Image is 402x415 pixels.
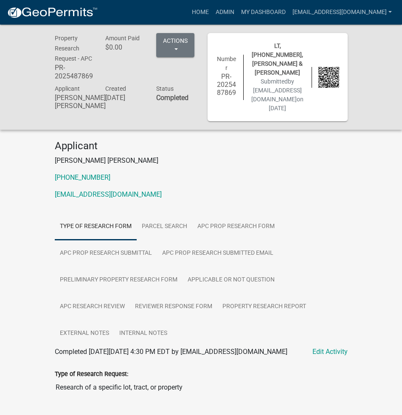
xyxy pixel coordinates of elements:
[55,35,92,62] span: Property Research Request - APC
[318,67,339,88] img: QR code
[55,371,128,377] label: Type of Research Request:
[217,293,311,320] a: Property Research Report
[156,33,194,57] button: Actions
[251,78,304,111] span: Submitted on [DATE]
[252,42,303,76] span: LT, [PHONE_NUMBER], [PERSON_NAME] & [PERSON_NAME]
[217,56,236,71] span: Number
[105,94,143,102] h6: [DATE]
[238,4,289,20] a: My Dashboard
[55,240,157,267] a: APC Prop Research Submittal
[55,140,348,152] h4: Applicant
[312,347,348,357] a: Edit Activity
[55,85,80,92] span: Applicant
[156,85,174,92] span: Status
[156,94,188,102] strong: Completed
[55,64,93,80] h6: PR-2025487869
[105,85,126,92] span: Created
[55,293,130,320] a: APC Research Review
[251,78,302,103] span: by [EMAIL_ADDRESS][DOMAIN_NAME]
[183,267,280,294] a: Applicable or not Question
[130,293,217,320] a: Reviewer Response Form
[105,35,140,42] span: Amount Paid
[55,267,183,294] a: Preliminary Property Research Form
[55,94,93,110] h6: [PERSON_NAME] [PERSON_NAME]
[137,213,192,240] a: Parcel search
[192,213,280,240] a: APC Prop Research Form
[188,4,212,20] a: Home
[157,240,278,267] a: APC Prop Research Submitted Email
[212,4,238,20] a: Admin
[55,190,162,198] a: [EMAIL_ADDRESS][DOMAIN_NAME]
[55,213,137,240] a: Type of Research Form
[55,156,348,166] p: [PERSON_NAME] [PERSON_NAME]
[216,72,237,97] h6: PR-2025487869
[55,173,110,181] a: [PHONE_NUMBER]
[114,320,172,347] a: Internal Notes
[55,348,287,356] span: Completed [DATE][DATE] 4:30 PM EDT by [EMAIL_ADDRESS][DOMAIN_NAME]
[105,43,143,51] h6: $0.00
[55,320,114,347] a: External Notes
[289,4,395,20] a: [EMAIL_ADDRESS][DOMAIN_NAME]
